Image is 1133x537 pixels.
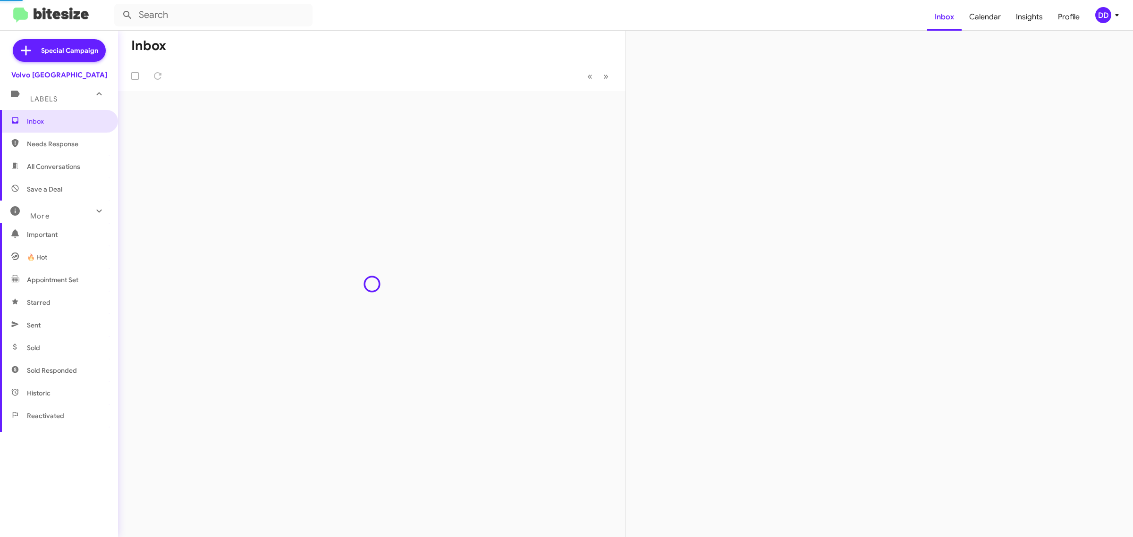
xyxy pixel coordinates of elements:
h1: Inbox [131,38,166,53]
span: Sold Responded [27,366,77,375]
span: Sent [27,320,41,330]
div: DD [1095,7,1111,23]
button: Next [598,67,614,86]
span: Needs Response [27,139,107,149]
span: Important [27,230,107,239]
a: Inbox [927,3,962,31]
span: Reactivated [27,411,64,420]
span: 🔥 Hot [27,252,47,262]
span: » [603,70,609,82]
a: Calendar [962,3,1008,31]
span: More [30,212,50,220]
span: Special Campaign [41,46,98,55]
a: Special Campaign [13,39,106,62]
span: All Conversations [27,162,80,171]
nav: Page navigation example [582,67,614,86]
a: Profile [1050,3,1087,31]
span: Starred [27,298,51,307]
input: Search [114,4,313,26]
span: « [587,70,592,82]
span: Historic [27,388,51,398]
span: Save a Deal [27,185,62,194]
button: DD [1087,7,1123,23]
span: Appointment Set [27,275,78,285]
button: Previous [582,67,598,86]
span: Sold [27,343,40,352]
span: Inbox [27,117,107,126]
span: Labels [30,95,58,103]
a: Insights [1008,3,1050,31]
div: Volvo [GEOGRAPHIC_DATA] [11,70,107,80]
